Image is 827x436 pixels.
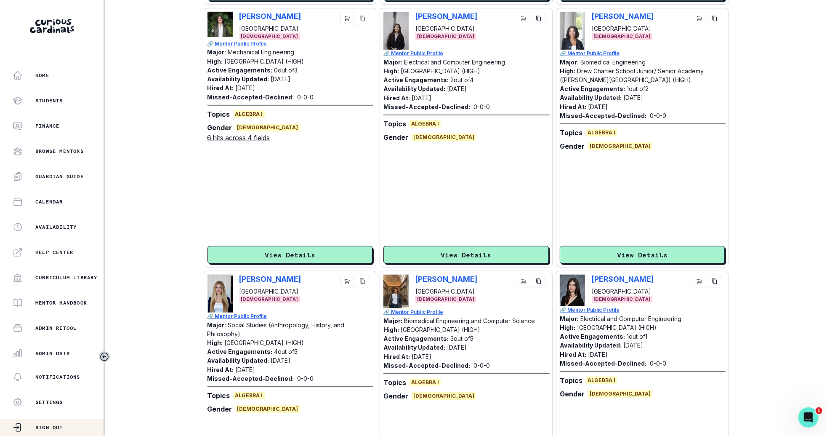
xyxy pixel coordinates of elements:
p: Topics [383,377,406,388]
p: [PERSON_NAME] [592,275,654,284]
p: Notifications [35,374,80,380]
p: [GEOGRAPHIC_DATA] [239,24,301,33]
p: Missed-Accepted-Declined: [560,111,646,120]
button: cart [517,12,530,25]
span: [DEMOGRAPHIC_DATA] [236,124,300,131]
span: [DEMOGRAPHIC_DATA] [236,405,300,413]
p: Settings [35,399,63,406]
p: 0 - 0 - 0 [650,359,666,368]
p: Active Engagements: [560,85,625,92]
button: copy [532,275,545,288]
p: 0 - 0 - 0 [298,93,314,102]
p: [DATE] [447,344,467,351]
p: [GEOGRAPHIC_DATA] [415,287,477,296]
p: Availability Updated: [560,342,622,349]
span: [DEMOGRAPHIC_DATA] [588,142,652,150]
p: 0 - 0 - 0 [473,361,490,370]
p: [DATE] [623,94,643,101]
p: Home [35,72,49,79]
p: Topics [207,391,230,401]
p: Active Engagements: [207,348,273,355]
p: Electrical and Computer Engineering [580,315,681,322]
p: High: [383,67,399,75]
button: copy [532,12,545,25]
p: [GEOGRAPHIC_DATA] [592,287,654,296]
p: [DATE] [271,357,291,364]
img: Picture of Hannah Bottarel [207,275,233,313]
p: Topics [383,119,406,129]
p: 0 out of 3 [274,67,298,74]
span: [DEMOGRAPHIC_DATA] [412,134,476,141]
p: Hired At: [207,84,234,91]
span: Algebra I [234,110,265,118]
p: Topics [207,109,230,119]
p: Hired At: [383,353,410,360]
button: View Details [207,246,373,264]
button: cart [340,275,354,288]
p: [GEOGRAPHIC_DATA] (HIGH) [401,326,480,333]
p: [GEOGRAPHIC_DATA] (HIGH) [225,339,304,346]
p: Availability Updated: [383,85,445,92]
p: 🔗 Mentor Public Profile [560,50,726,57]
p: Availability Updated: [383,344,445,351]
span: Algebra I [410,379,441,386]
p: [DATE] [412,353,431,360]
img: Picture of Angelica Pardo [207,12,233,37]
button: copy [356,12,369,25]
p: Drew Charter School Junior/ Senior Academy ([PERSON_NAME][GEOGRAPHIC_DATA]) (HIGH) [560,67,704,83]
p: Major: [560,59,579,66]
button: Toggle sidebar [99,351,110,362]
p: [DATE] [588,103,608,110]
img: Picture of Milla Reichenberg [560,275,585,306]
span: [DEMOGRAPHIC_DATA] [239,296,300,303]
p: 0 - 0 - 0 [650,111,666,120]
button: copy [708,275,721,288]
p: [PERSON_NAME] [592,12,654,21]
p: Gender [207,404,232,414]
span: Algebra I [586,129,617,136]
p: Major: [207,321,226,329]
p: Curriculum Library [35,274,98,281]
p: [GEOGRAPHIC_DATA] (HIGH) [401,67,480,75]
span: Algebra I [234,392,265,399]
p: Guardian Guide [35,173,84,180]
p: [GEOGRAPHIC_DATA] (HIGH) [225,58,304,65]
p: 🔗 Mentor Public Profile [207,313,374,320]
p: 🔗 Mentor Public Profile [207,40,374,48]
button: View Details [383,246,549,264]
p: 3 out of 5 [450,335,473,342]
p: Major: [383,59,402,66]
u: 6 hits across 4 fields [207,133,270,143]
p: High: [207,58,223,65]
p: Browse Mentors [35,148,84,155]
p: Admin Retool [35,325,77,332]
p: [DATE] [236,366,255,373]
p: Active Engagements: [207,67,273,74]
p: Missed-Accepted-Declined: [560,359,646,368]
p: Students [35,97,63,104]
p: Hired At: [383,94,410,102]
p: Gender [207,123,232,133]
p: Biomedical Engineering and Computer Science [404,317,535,324]
img: Picture of Niara Botchwey [560,12,585,50]
p: Gender [383,132,408,142]
p: [DATE] [447,85,467,92]
button: cart [517,275,530,288]
p: 🔗 Mentor Public Profile [560,306,726,314]
p: [DATE] [623,342,643,349]
p: [PERSON_NAME] [415,275,477,284]
p: Availability Updated: [560,94,622,101]
p: [DATE] [588,351,608,358]
p: Availability Updated: [207,75,269,83]
p: Calendar [35,198,63,205]
p: Missed-Accepted-Declined: [383,102,470,111]
span: [DEMOGRAPHIC_DATA] [592,296,652,303]
button: cart [340,12,354,25]
p: Mechanical Engineering [228,48,295,56]
p: Active Engagements: [560,333,625,340]
p: Finance [35,123,59,129]
p: 1 out of 1 [627,333,647,340]
p: [DATE] [236,84,255,91]
p: 0 - 0 - 0 [298,374,314,383]
p: Missed-Accepted-Declined: [207,93,294,102]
